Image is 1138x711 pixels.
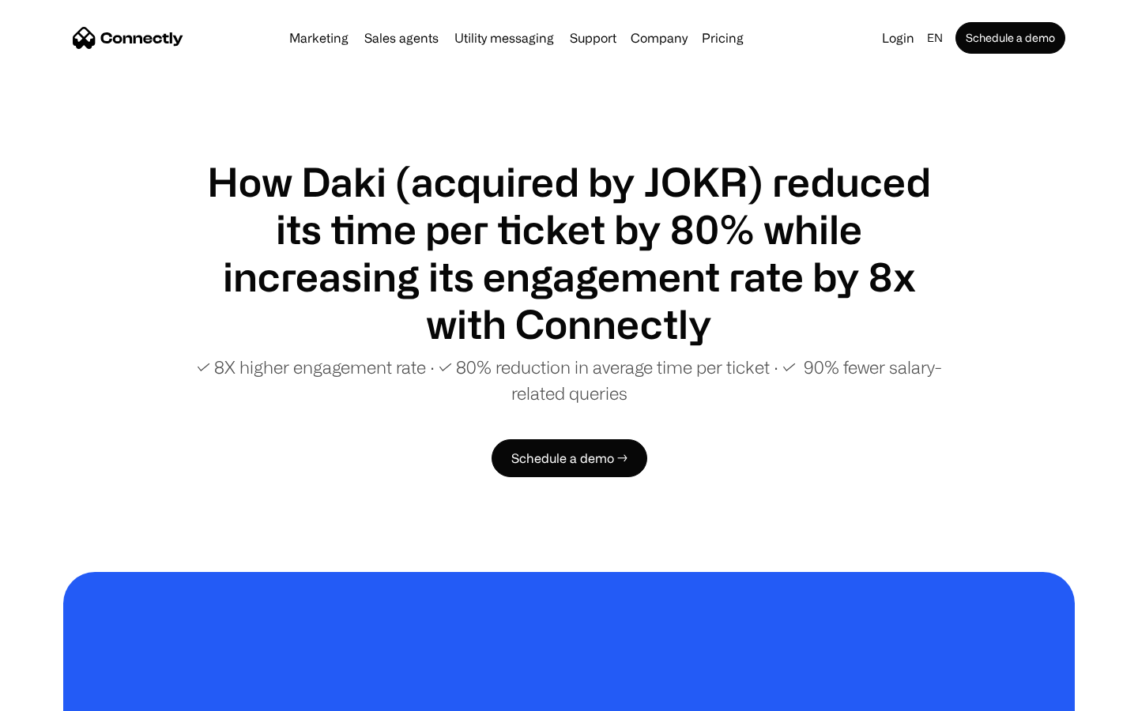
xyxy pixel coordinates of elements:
[631,27,688,49] div: Company
[876,27,921,49] a: Login
[927,27,943,49] div: en
[492,439,647,477] a: Schedule a demo →
[283,32,355,44] a: Marketing
[955,22,1065,54] a: Schedule a demo
[16,682,95,705] aside: Language selected: English
[358,32,445,44] a: Sales agents
[563,32,623,44] a: Support
[32,683,95,705] ul: Language list
[448,32,560,44] a: Utility messaging
[695,32,750,44] a: Pricing
[190,354,948,406] p: ✓ 8X higher engagement rate ∙ ✓ 80% reduction in average time per ticket ∙ ✓ 90% fewer salary-rel...
[190,158,948,348] h1: How Daki (acquired by JOKR) reduced its time per ticket by 80% while increasing its engagement ra...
